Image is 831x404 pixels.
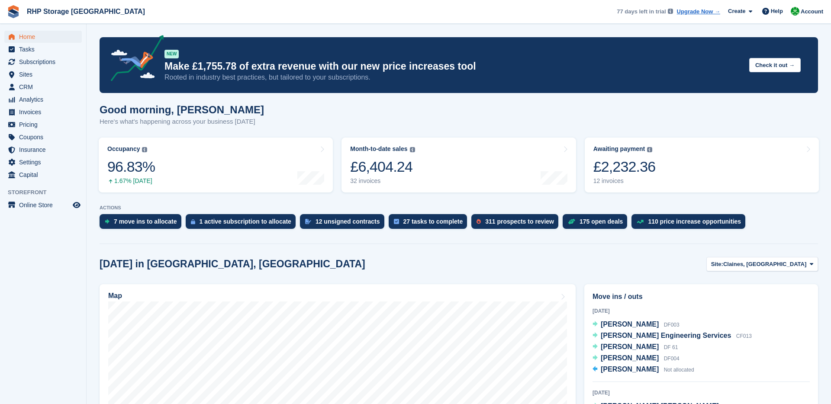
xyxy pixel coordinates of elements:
[164,60,742,73] p: Make £1,755.78 of extra revenue with our new price increases tool
[4,31,82,43] a: menu
[300,214,389,233] a: 12 unsigned contracts
[648,218,741,225] div: 110 price increase opportunities
[19,144,71,156] span: Insurance
[4,156,82,168] a: menu
[601,332,731,339] span: [PERSON_NAME] Engineering Services
[593,389,810,397] div: [DATE]
[677,7,720,16] a: Upgrade Now →
[664,344,678,350] span: DF 61
[711,260,723,269] span: Site:
[191,219,195,224] img: active_subscription_to_allocate_icon-d502201f5373d7db506a760aba3b589e785aa758c864c3986d89f69b8ff3...
[100,258,365,270] h2: [DATE] in [GEOGRAPHIC_DATA], [GEOGRAPHIC_DATA]
[350,177,415,185] div: 32 invoices
[485,218,554,225] div: 311 prospects to review
[585,138,819,192] a: Awaiting payment £2,232.36 12 invoices
[107,145,140,153] div: Occupancy
[668,9,673,14] img: icon-info-grey-7440780725fd019a000dd9b08b2336e03edf1995a4989e88bcd33f0948082b44.svg
[8,188,86,197] span: Storefront
[593,330,752,342] a: [PERSON_NAME] Engineering Services CF013
[4,56,82,68] a: menu
[601,343,659,350] span: [PERSON_NAME]
[100,117,264,127] p: Here's what's happening across your business [DATE]
[19,156,71,168] span: Settings
[305,219,311,224] img: contract_signature_icon-13c848040528278c33f63329250d36e43548de30e8caae1d1a13099fd9432cc5.svg
[593,307,810,315] div: [DATE]
[4,131,82,143] a: menu
[4,93,82,106] a: menu
[801,7,823,16] span: Account
[706,257,818,271] button: Site: Claines, [GEOGRAPHIC_DATA]
[394,219,399,224] img: task-75834270c22a3079a89374b754ae025e5fb1db73e45f91037f5363f120a921f8.svg
[580,218,623,225] div: 175 open deals
[410,147,415,152] img: icon-info-grey-7440780725fd019a000dd9b08b2336e03edf1995a4989e88bcd33f0948082b44.svg
[791,7,799,16] img: Rod
[316,218,380,225] div: 12 unsigned contracts
[350,158,415,176] div: £6,404.24
[100,104,264,115] h1: Good morning, [PERSON_NAME]
[4,106,82,118] a: menu
[4,43,82,55] a: menu
[593,158,656,176] div: £2,232.36
[4,169,82,181] a: menu
[593,177,656,185] div: 12 invoices
[103,35,164,84] img: price-adjustments-announcement-icon-8257ccfd72463d97f412b2fc003d46551f7dbcb40ab6d574587a9cd5c0d94...
[164,50,179,58] div: NEW
[637,220,644,224] img: price_increase_opportunities-93ffe204e8149a01c8c9dc8f82e8f89637d9d84a8eef4429ea346261dce0b2c0.svg
[19,56,71,68] span: Subscriptions
[593,364,694,375] a: [PERSON_NAME] Not allocated
[723,260,806,269] span: Claines, [GEOGRAPHIC_DATA]
[100,214,186,233] a: 7 move ins to allocate
[593,145,645,153] div: Awaiting payment
[19,199,71,211] span: Online Store
[617,7,666,16] span: 77 days left in trial
[389,214,472,233] a: 27 tasks to complete
[19,81,71,93] span: CRM
[4,119,82,131] a: menu
[664,322,680,328] span: DF003
[200,218,291,225] div: 1 active subscription to allocate
[601,366,659,373] span: [PERSON_NAME]
[108,292,122,300] h2: Map
[593,292,810,302] h2: Move ins / outs
[142,147,147,152] img: icon-info-grey-7440780725fd019a000dd9b08b2336e03edf1995a4989e88bcd33f0948082b44.svg
[71,200,82,210] a: Preview store
[728,7,745,16] span: Create
[631,214,750,233] a: 110 price increase opportunities
[4,68,82,80] a: menu
[100,205,818,211] p: ACTIONS
[593,319,680,330] a: [PERSON_NAME] DF003
[23,4,148,19] a: RHP Storage [GEOGRAPHIC_DATA]
[771,7,783,16] span: Help
[601,354,659,362] span: [PERSON_NAME]
[114,218,177,225] div: 7 move ins to allocate
[107,177,155,185] div: 1.67% [DATE]
[19,119,71,131] span: Pricing
[563,214,631,233] a: 175 open deals
[105,219,110,224] img: move_ins_to_allocate_icon-fdf77a2bb77ea45bf5b3d319d69a93e2d87916cf1d5bf7949dd705db3b84f3ca.svg
[477,219,481,224] img: prospect-51fa495bee0391a8d652442698ab0144808aea92771e9ea1ae160a38d050c398.svg
[568,218,575,224] img: deal-1b604bf984904fb50ccaf53a9ad4b4a5d6e5aea283cecdc64d6e3604feb123c2.svg
[601,321,659,328] span: [PERSON_NAME]
[19,31,71,43] span: Home
[19,131,71,143] span: Coupons
[19,169,71,181] span: Capital
[647,147,652,152] img: icon-info-grey-7440780725fd019a000dd9b08b2336e03edf1995a4989e88bcd33f0948082b44.svg
[593,342,678,353] a: [PERSON_NAME] DF 61
[99,138,333,192] a: Occupancy 96.83% 1.67% [DATE]
[736,333,752,339] span: CF013
[107,158,155,176] div: 96.83%
[403,218,463,225] div: 27 tasks to complete
[664,367,694,373] span: Not allocated
[19,106,71,118] span: Invoices
[186,214,300,233] a: 1 active subscription to allocate
[664,356,680,362] span: DF004
[593,353,680,364] a: [PERSON_NAME] DF004
[4,81,82,93] a: menu
[341,138,576,192] a: Month-to-date sales £6,404.24 32 invoices
[19,93,71,106] span: Analytics
[749,58,801,72] button: Check it out →
[471,214,563,233] a: 311 prospects to review
[19,68,71,80] span: Sites
[4,199,82,211] a: menu
[164,73,742,82] p: Rooted in industry best practices, but tailored to your subscriptions.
